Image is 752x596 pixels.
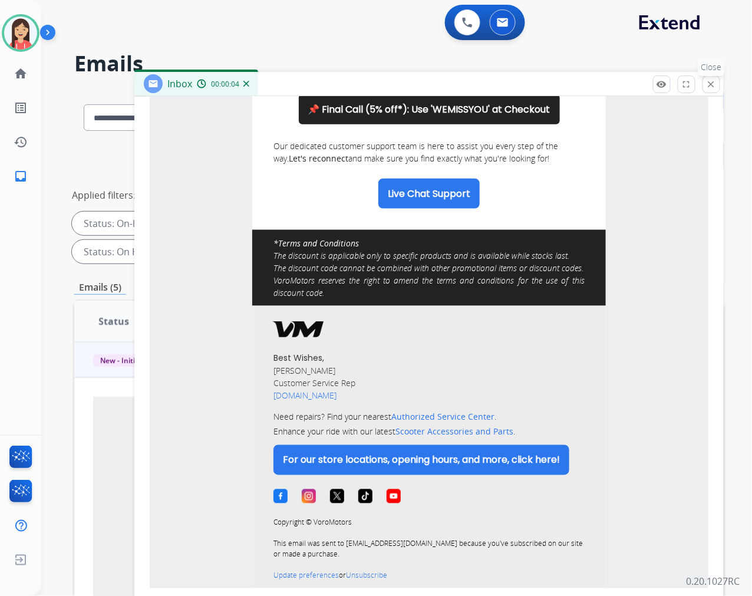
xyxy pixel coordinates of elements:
span: Customer Service Rep [273,378,355,389]
img: instagram [302,489,316,503]
a: Update preferences [273,571,339,581]
mat-icon: close [706,79,717,90]
div: Status: On Hold - Servicers [72,240,230,264]
span: New - Initial [93,354,148,367]
img: tiktok [358,489,372,503]
a: For our store locations, opening hours, and more, click here! [273,445,569,475]
span: Best Wishes, [273,353,324,364]
span: [PERSON_NAME] [273,365,335,377]
mat-icon: list_alt [14,101,28,115]
a: Unsubscribe [346,571,387,581]
mat-icon: home [14,67,28,81]
a: [DOMAIN_NAME] [273,390,337,401]
em: VoroMotors reserves the right to amend the terms and conditions for the use of this discount code. [273,275,585,298]
p: or [273,571,585,581]
span: Status [98,314,129,328]
span: Inbox [167,77,192,90]
em: The discount code cannot be combined with other promotional items or discount codes. [273,262,583,274]
img: twitter [330,489,344,503]
h2: Emails [74,52,724,75]
span: 00:00:04 [211,80,239,89]
strong: Let's reconnect [289,153,348,164]
span: Copyright © VoroMotors [273,518,352,528]
p: 0.20.1027RC [687,575,740,589]
p: Close [698,58,725,76]
mat-icon: remove_red_eye [657,79,667,90]
img: avatar [4,17,37,50]
img: youtube [387,489,401,503]
p: Need repairs? Find your nearest . [273,409,585,426]
img: facebook [273,489,288,503]
button: Close [702,75,720,93]
p: Enhance your ride with our latest . [273,426,585,438]
p: Our dedicated customer support team is here to assist you every step of the way. and make sure yo... [273,140,585,164]
a: Authorized Service Center [391,411,494,423]
a: Scooter Accessories and Parts [395,426,513,437]
a: 📌 Final Call (5% off*): Use 'WEMISSYOU' at Checkout [299,94,560,124]
em: *Terms and Conditions [273,238,359,249]
em: The discount is applicable only to specific products and is available while stocks last. [273,250,569,261]
p: Emails (5) [74,280,126,295]
a: Live Chat Support [378,179,480,209]
mat-icon: history [14,135,28,149]
mat-icon: inbox [14,169,28,183]
span: This email was sent to [EMAIL_ADDRESS][DOMAIN_NAME] because you've subscribed on our site or made... [273,539,583,559]
mat-icon: fullscreen [681,79,692,90]
p: Applied filters: [72,188,136,202]
div: Status: On-hold – Internal [72,212,225,235]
